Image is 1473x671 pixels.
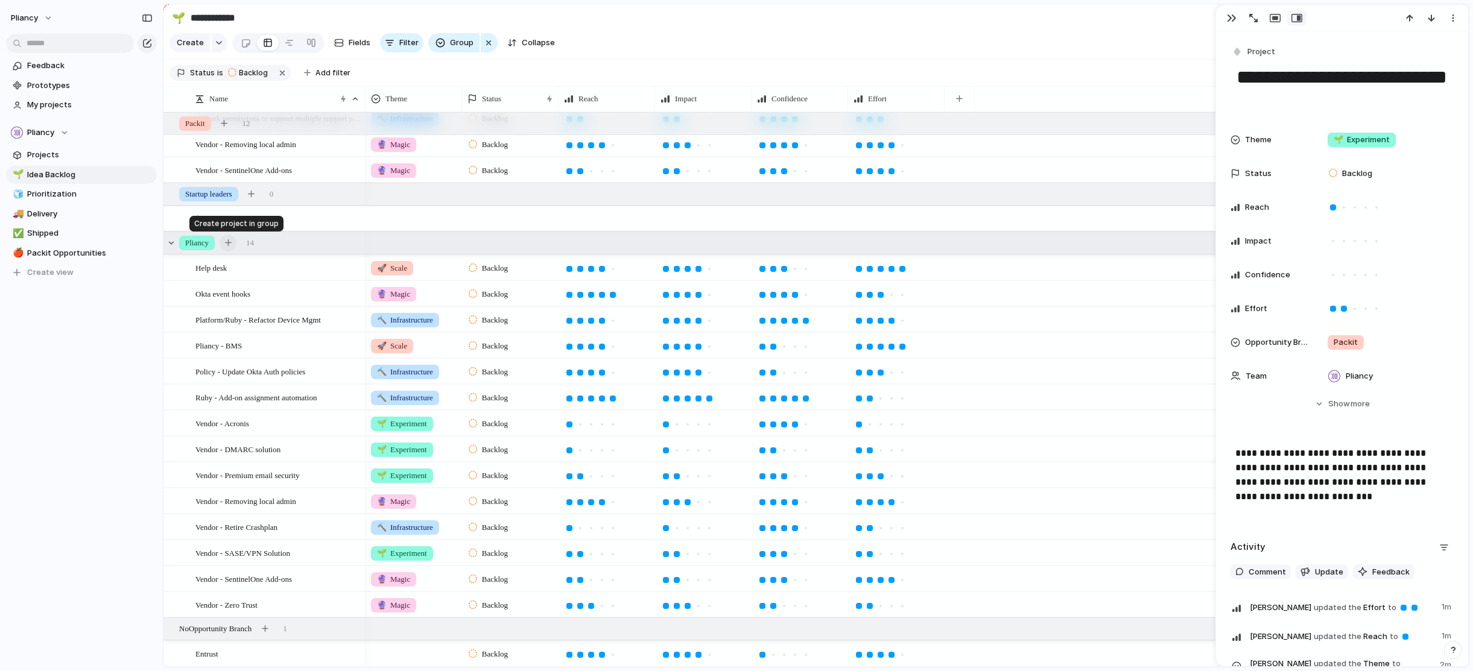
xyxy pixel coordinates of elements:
[169,8,188,28] button: 🌱
[1314,658,1361,670] span: updated the
[177,37,204,49] span: Create
[195,597,258,611] span: Vendor - Zero Trust
[380,33,423,52] button: Filter
[377,314,433,326] span: Infrastructure
[377,497,387,506] span: 🔮
[482,139,508,151] span: Backlog
[13,207,21,221] div: 🚚
[1372,566,1410,578] span: Feedback
[868,93,887,105] span: Effort
[190,68,215,78] span: Status
[27,149,153,161] span: Projects
[482,418,508,430] span: Backlog
[377,445,387,454] span: 🌱
[1231,564,1291,580] button: Comment
[6,146,157,164] a: Projects
[329,33,375,52] button: Fields
[377,315,387,324] span: 🔨
[1245,134,1272,146] span: Theme
[1245,303,1267,315] span: Effort
[246,237,254,249] span: 14
[377,521,433,534] span: Infrastructure
[169,33,210,52] button: Create
[377,547,427,559] span: Experiment
[450,37,474,49] span: Group
[482,392,508,404] span: Backlog
[270,188,274,200] span: 0
[377,444,427,456] span: Experiment
[1250,599,1434,616] span: Effort
[675,93,697,105] span: Impact
[195,163,292,177] span: Vendor - SentinelOne Add-ons
[1231,540,1266,554] h2: Activity
[377,549,387,558] span: 🌱
[377,600,387,610] span: 🔮
[11,188,23,200] button: 🧊
[1334,134,1343,144] span: 🌱
[6,224,157,242] div: ✅Shipped
[482,470,508,482] span: Backlog
[482,262,508,274] span: Backlog
[1388,602,1396,614] span: to
[482,648,508,660] span: Backlog
[377,367,387,376] span: 🔨
[377,418,427,430] span: Experiment
[6,205,157,223] a: 🚚Delivery
[6,244,157,262] a: 🍎Packit Opportunities
[1249,566,1286,578] span: Comment
[377,140,387,149] span: 🔮
[239,68,268,78] span: Backlog
[482,340,508,352] span: Backlog
[1334,336,1358,348] span: Packit
[377,573,410,585] span: Magic
[189,216,284,232] div: Create project in group
[297,65,358,81] button: Add filter
[377,165,410,177] span: Magic
[224,66,275,80] button: Backlog
[11,169,23,181] button: 🌱
[1229,43,1279,61] button: Project
[1353,564,1414,580] button: Feedback
[27,208,153,220] span: Delivery
[1246,370,1267,382] span: Team
[1250,658,1311,670] span: [PERSON_NAME]
[1296,564,1348,580] button: Update
[1245,269,1290,281] span: Confidence
[6,185,157,203] a: 🧊Prioritization
[242,118,250,130] span: 12
[377,289,387,298] span: 🔮
[27,127,54,139] span: Pliancy
[1314,602,1361,614] span: updated the
[6,166,157,184] a: 🌱Idea Backlog
[377,523,387,532] span: 🔨
[1442,628,1454,642] span: 1m
[377,139,410,151] span: Magic
[195,390,317,404] span: Ruby - Add-on assignment automation
[204,212,225,224] span: Create
[377,341,387,350] span: 🚀
[482,93,501,105] span: Status
[377,575,387,584] span: 🔮
[1346,370,1373,382] span: Pliancy
[283,623,287,635] span: 1
[1247,46,1275,58] span: Project
[1231,393,1454,415] button: Showmore
[209,93,228,105] span: Name
[185,188,232,200] span: Startup leaders
[482,165,508,177] span: Backlog
[377,166,387,175] span: 🔮
[1315,566,1343,578] span: Update
[578,93,598,105] span: Reach
[195,260,227,274] span: Help desk
[27,99,153,111] span: My projects
[428,33,480,52] button: Group
[377,419,387,428] span: 🌱
[195,646,218,660] span: Entrust
[27,188,153,200] span: Prioritization
[6,77,157,95] a: Prototypes
[5,8,59,28] button: Pliancy
[172,10,185,26] div: 🌱
[195,338,242,352] span: Pliancy - BMS
[1351,398,1370,410] span: more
